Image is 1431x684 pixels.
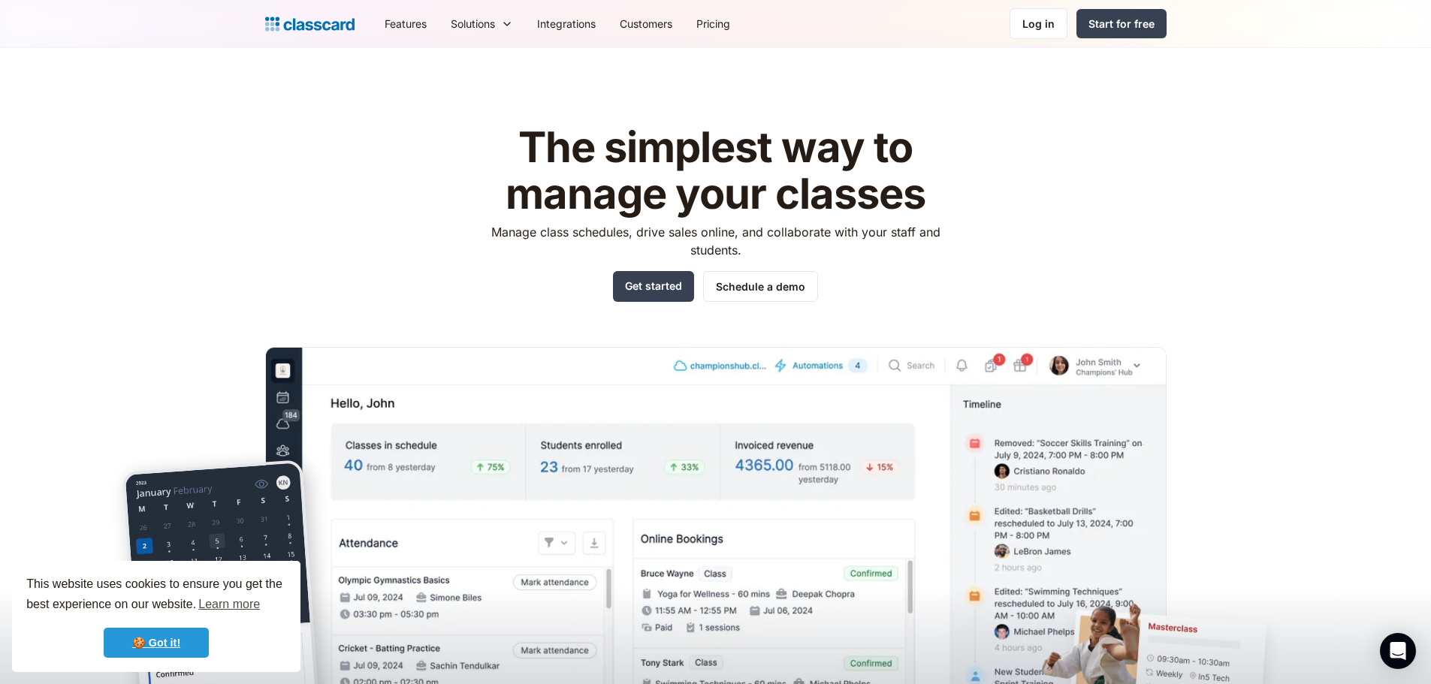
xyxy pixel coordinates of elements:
a: Integrations [525,7,608,41]
a: Start for free [1076,9,1167,38]
span: This website uses cookies to ensure you get the best experience on our website. [26,575,286,616]
div: Open Intercom Messenger [1380,633,1416,669]
a: Pricing [684,7,742,41]
a: Customers [608,7,684,41]
p: Manage class schedules, drive sales online, and collaborate with your staff and students. [477,223,954,259]
a: home [265,14,355,35]
div: Solutions [439,7,525,41]
h1: The simplest way to manage your classes [477,125,954,217]
a: learn more about cookies [196,593,262,616]
a: Log in [1010,8,1067,39]
div: Start for free [1088,16,1155,32]
a: Features [373,7,439,41]
a: dismiss cookie message [104,628,209,658]
div: cookieconsent [12,561,300,672]
a: Get started [613,271,694,302]
a: Schedule a demo [703,271,818,302]
div: Log in [1022,16,1055,32]
div: Solutions [451,16,495,32]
